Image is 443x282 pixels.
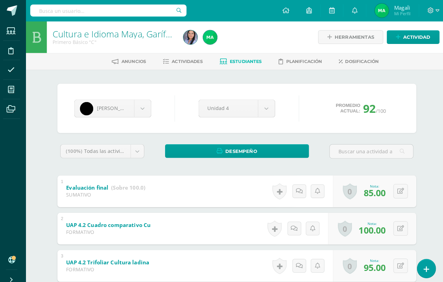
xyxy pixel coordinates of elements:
[76,98,151,115] a: [PERSON_NAME]
[183,30,197,44] img: 6baaf9f0fcaaac16c81f6c0ecc16155a.png
[112,181,145,188] strong: (Sobre 100.0)
[360,257,382,269] span: 95.00
[372,106,382,112] span: /100
[315,30,379,43] a: Herramientas
[360,184,382,195] span: 85.00
[355,217,382,222] div: Nota:
[54,27,211,39] a: Cultura e Idioma Maya, Garífuna o Xinca
[67,188,145,195] div: SUMATIVO
[98,103,136,110] span: [PERSON_NAME]
[342,58,375,63] span: Dosificación
[340,180,353,196] a: 0
[207,98,247,115] span: Unidad 4
[67,145,83,152] span: (100%)
[198,98,273,115] a: Unidad 4
[54,38,174,45] div: Primero Básico 'C'
[67,253,186,264] a: UAP 4.2 Trifoliar Cultura ladina
[327,142,409,156] input: Buscar una actividad aquí...
[218,55,260,66] a: Estudiantes
[171,58,202,63] span: Actividades
[390,4,406,11] span: Magali
[163,55,202,66] a: Actividades
[32,4,186,16] input: Busca un usuario...
[122,58,146,63] span: Anuncios
[332,30,370,43] span: Herramientas
[81,100,94,113] img: b6cbe2d40ba5d0135081c3115dad92b7.png
[383,30,435,43] a: Actividad
[399,30,426,43] span: Actividad
[390,10,406,16] span: Mi Perfil
[228,58,260,63] span: Estudiantes
[284,58,319,63] span: Planificación
[67,181,109,188] b: Evaluación final
[340,254,353,270] a: 0
[67,254,149,261] b: UAP 4.2 Trifoliar Cultura ladina
[67,179,145,190] a: Evaluación final (Sobre 100.0)
[202,30,216,44] img: 05f3b83f3a33b31b9838db5ae9964073.png
[67,225,151,231] div: FORMATIVO
[67,216,259,227] a: UAP 4.2 Cuadro comparativo Cultra ladina y Cultura ladina
[333,101,357,112] span: Promedio actual:
[371,3,385,17] img: 05f3b83f3a33b31b9838db5ae9964073.png
[360,254,382,259] div: Nota:
[224,143,255,155] span: Desempeño
[335,217,349,233] a: 0
[85,145,171,152] span: Todas las actividades de esta unidad
[67,262,151,268] div: FORMATIVO
[62,142,144,155] a: (100%)Todas las actividades de esta unidad
[355,220,382,232] span: 100.00
[112,55,146,66] a: Anuncios
[54,28,174,38] h1: Cultura e Idioma Maya, Garífuna o Xinca
[360,181,382,185] div: Nota:
[277,55,319,66] a: Planificación
[360,99,372,114] span: 92
[67,218,222,225] b: UAP 4.2 Cuadro comparativo Cultra ladina y Cultura ladina
[336,55,375,66] a: Dosificación
[165,142,306,155] a: Desempeño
